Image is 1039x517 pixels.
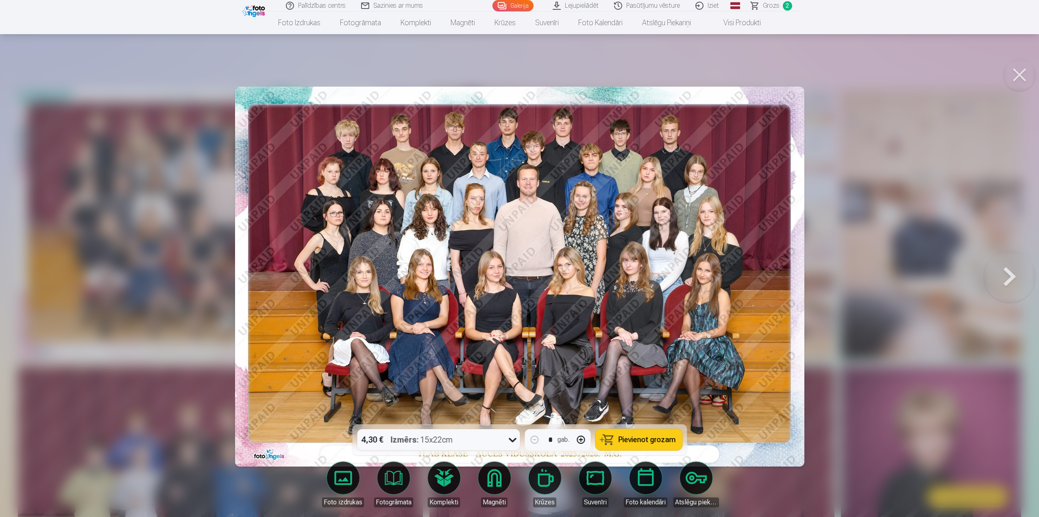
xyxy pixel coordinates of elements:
[371,462,416,507] a: Fotogrāmata
[522,462,568,507] a: Krūzes
[268,11,330,34] a: Foto izdrukas
[242,3,267,17] img: /fa1
[618,436,675,443] span: Pievienot grozam
[421,462,467,507] a: Komplekti
[481,497,508,507] div: Magnēti
[783,1,792,11] span: 2
[673,497,719,507] div: Atslēgu piekariņi
[374,497,413,507] div: Fotogrāmata
[533,497,556,507] div: Krūzes
[330,11,391,34] a: Fotogrāmata
[322,497,364,507] div: Foto izdrukas
[763,1,780,11] span: Grozs
[673,462,719,507] a: Atslēgu piekariņi
[357,429,387,450] div: 4,30 €
[485,11,525,34] a: Krūzes
[557,435,569,445] div: gab.
[701,11,771,34] a: Visi produkti
[623,462,669,507] a: Foto kalendāri
[569,11,632,34] a: Foto kalendāri
[391,11,441,34] a: Komplekti
[472,462,517,507] a: Magnēti
[632,11,701,34] a: Atslēgu piekariņi
[525,11,569,34] a: Suvenīri
[320,462,366,507] a: Foto izdrukas
[573,462,618,507] a: Suvenīri
[624,497,667,507] div: Foto kalendāri
[428,497,460,507] div: Komplekti
[441,11,485,34] a: Magnēti
[582,497,608,507] div: Suvenīri
[390,429,453,450] div: 15x22cm
[595,429,682,450] button: Pievienot grozam
[390,434,418,445] strong: Izmērs :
